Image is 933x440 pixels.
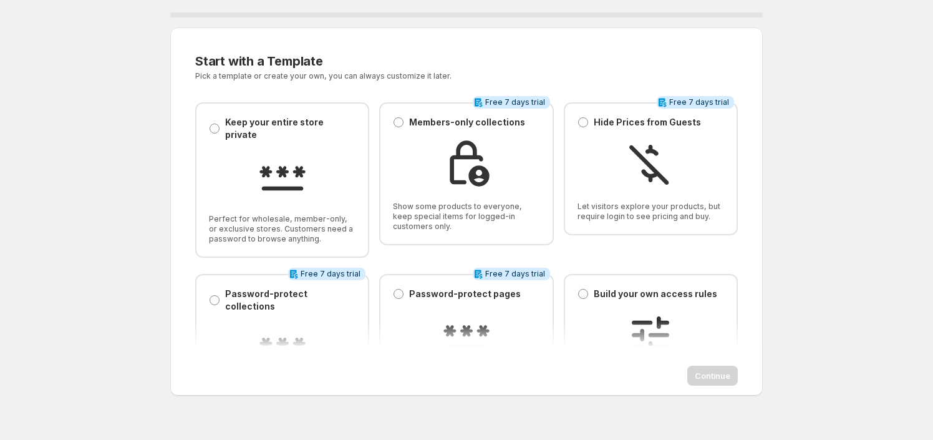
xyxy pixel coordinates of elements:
[626,139,675,188] img: Hide Prices from Guests
[301,269,360,279] span: Free 7 days trial
[258,323,307,373] img: Password-protect collections
[442,139,491,188] img: Members-only collections
[225,116,355,141] p: Keep your entire store private
[258,151,307,201] img: Keep your entire store private
[195,54,323,69] span: Start with a Template
[409,288,521,300] p: Password-protect pages
[209,214,355,244] span: Perfect for wholesale, member-only, or exclusive stores. Customers need a password to browse anyt...
[594,288,717,300] p: Build your own access rules
[225,288,355,313] p: Password-protect collections
[485,269,545,279] span: Free 7 days trial
[669,97,729,107] span: Free 7 days trial
[626,310,675,360] img: Build your own access rules
[578,202,724,222] span: Let visitors explore your products, but require login to see pricing and buy.
[442,310,491,360] img: Password-protect pages
[485,97,545,107] span: Free 7 days trial
[594,116,701,129] p: Hide Prices from Guests
[195,71,590,81] p: Pick a template or create your own, you can always customize it later.
[409,116,525,129] p: Members-only collections
[393,202,539,232] span: Show some products to everyone, keep special items for logged-in customers only.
